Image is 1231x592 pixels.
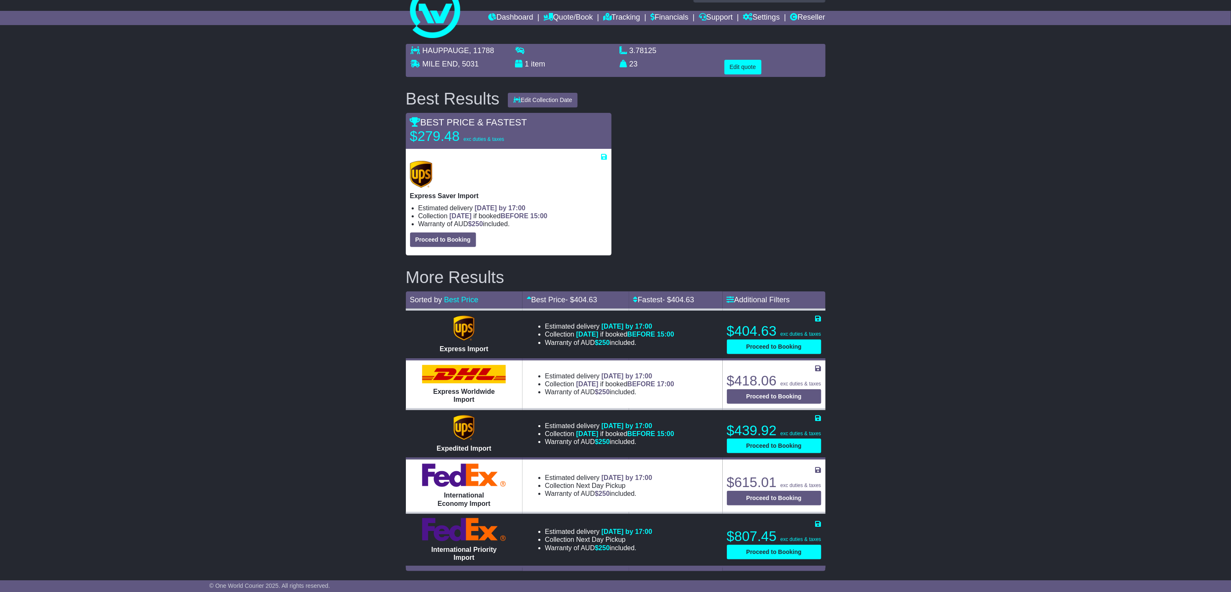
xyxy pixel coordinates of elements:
img: UPS (new): Express Import [454,316,474,341]
a: Best Price- $404.63 [527,296,597,304]
span: Express Worldwide Import [433,388,494,403]
span: $ [595,438,610,445]
img: DHL: Express Worldwide Import [422,365,506,383]
span: exc duties & taxes [780,331,821,337]
a: Additional Filters [727,296,790,304]
span: if booked [576,380,674,388]
span: 15:00 [657,331,674,338]
span: , 11788 [469,46,494,55]
p: $279.48 [410,128,515,145]
span: - $ [663,296,694,304]
li: Warranty of AUD included. [545,490,652,498]
button: Proceed to Booking [727,389,821,404]
span: exc duties & taxes [464,136,504,142]
span: 3.78125 [630,46,657,55]
button: Proceed to Booking [727,491,821,505]
span: Sorted by [410,296,442,304]
li: Warranty of AUD included. [545,544,652,552]
span: [DATE] by 17:00 [601,422,652,429]
a: Tracking [603,11,640,25]
span: item [531,60,545,68]
img: UPS (new): Express Saver Import [410,161,433,188]
li: Warranty of AUD included. [418,220,607,228]
li: Estimated delivery [545,372,674,380]
span: [DATE] [449,212,472,219]
p: $807.45 [727,528,821,545]
span: © One World Courier 2025. All rights reserved. [209,582,330,589]
span: 250 [599,339,610,346]
span: [DATE] [576,331,599,338]
li: Estimated delivery [545,474,652,482]
p: Express Saver Import [410,192,607,200]
span: , 5031 [458,60,479,68]
span: 250 [472,220,483,227]
a: Reseller [790,11,825,25]
a: Financials [650,11,688,25]
span: exc duties & taxes [780,482,821,488]
div: Best Results [402,89,504,108]
span: [DATE] by 17:00 [601,474,652,481]
span: MILE END [423,60,458,68]
a: Settings [743,11,780,25]
img: FedEx Express: International Priority Import [422,518,506,541]
span: HAUPPAUGE [423,46,469,55]
li: Warranty of AUD included. [545,438,674,446]
img: UPS (new): Expedited Import [454,415,474,440]
button: Proceed to Booking [410,232,476,247]
p: $404.63 [727,323,821,339]
button: Edit Collection Date [508,93,578,107]
span: Next Day Pickup [576,482,626,489]
span: exc duties & taxes [780,431,821,436]
span: 250 [599,544,610,551]
span: BEST PRICE & FASTEST [410,117,527,128]
span: 250 [599,388,610,396]
span: BEFORE [501,212,529,219]
li: Collection [545,380,674,388]
li: Warranty of AUD included. [545,388,674,396]
li: Estimated delivery [418,204,607,212]
button: Proceed to Booking [727,545,821,559]
span: if booked [576,430,674,437]
span: $ [595,490,610,497]
a: Fastest- $404.63 [633,296,694,304]
span: BEFORE [627,380,655,388]
span: International Economy Import [438,492,490,507]
span: exc duties & taxes [780,536,821,542]
p: $615.01 [727,474,821,491]
img: FedEx Express: International Economy Import [422,464,506,487]
li: Collection [545,430,674,438]
span: 15:00 [530,212,548,219]
span: 250 [599,490,610,497]
span: $ [595,339,610,346]
span: $ [595,388,610,396]
li: Collection [545,536,652,544]
h2: More Results [406,268,826,286]
span: if booked [576,331,674,338]
li: Estimated delivery [545,422,674,430]
a: Dashboard [489,11,533,25]
span: - $ [566,296,597,304]
a: Support [699,11,733,25]
span: 250 [599,438,610,445]
span: [DATE] by 17:00 [601,528,652,535]
li: Warranty of AUD included. [545,339,674,347]
p: $418.06 [727,373,821,389]
span: [DATE] by 17:00 [601,373,652,380]
span: 17:00 [657,380,674,388]
li: Estimated delivery [545,322,674,330]
span: BEFORE [627,331,655,338]
span: 404.63 [671,296,694,304]
span: $ [595,544,610,551]
span: 23 [630,60,638,68]
span: 1 [525,60,529,68]
span: International Priority Import [431,546,497,561]
span: Next Day Pickup [576,536,626,543]
button: Proceed to Booking [727,439,821,453]
span: $ [468,220,483,227]
a: Quote/Book [543,11,593,25]
button: Edit quote [724,60,762,74]
li: Collection [545,482,652,490]
span: [DATE] by 17:00 [601,323,652,330]
p: $439.92 [727,422,821,439]
span: 404.63 [574,296,597,304]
